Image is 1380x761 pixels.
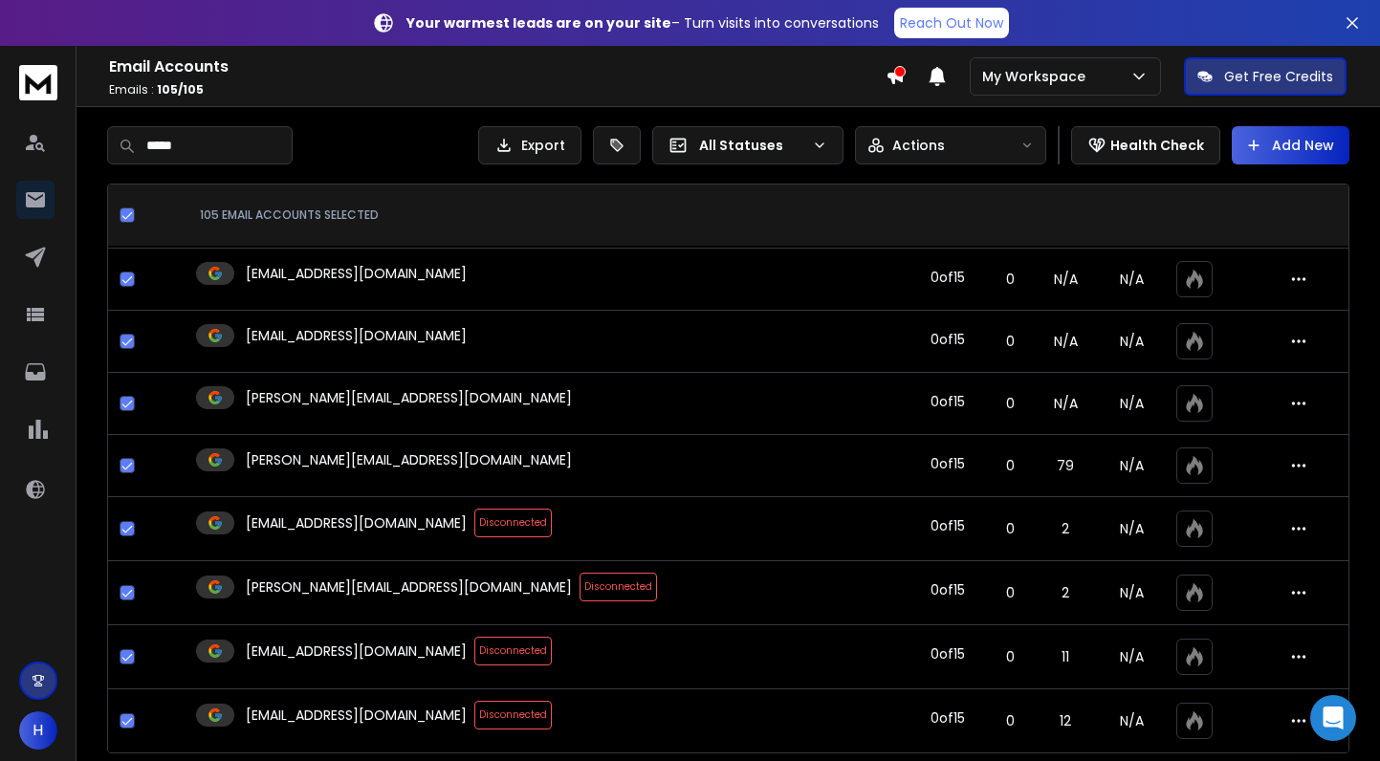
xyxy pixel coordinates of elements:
[1033,373,1099,435] td: N/A
[246,326,467,345] p: [EMAIL_ADDRESS][DOMAIN_NAME]
[246,450,572,469] p: [PERSON_NAME][EMAIL_ADDRESS][DOMAIN_NAME]
[246,264,467,283] p: [EMAIL_ADDRESS][DOMAIN_NAME]
[406,13,671,33] strong: Your warmest leads are on your site
[1110,711,1153,730] p: N/A
[999,711,1021,730] p: 0
[999,270,1021,289] p: 0
[931,330,965,349] div: 0 of 15
[1110,583,1153,602] p: N/A
[931,580,965,599] div: 0 of 15
[1033,689,1099,753] td: 12
[246,388,572,407] p: [PERSON_NAME][EMAIL_ADDRESS][DOMAIN_NAME]
[931,392,965,411] div: 0 of 15
[474,509,552,537] span: Disconnected
[931,268,965,287] div: 0 of 15
[474,701,552,729] span: Disconnected
[982,67,1093,86] p: My Workspace
[999,647,1021,666] p: 0
[474,637,552,665] span: Disconnected
[246,577,572,597] p: [PERSON_NAME][EMAIL_ADDRESS][DOMAIN_NAME]
[19,65,57,100] img: logo
[892,136,945,155] p: Actions
[931,516,965,535] div: 0 of 15
[19,711,57,750] button: H
[999,394,1021,413] p: 0
[999,583,1021,602] p: 0
[1110,456,1153,475] p: N/A
[900,13,1003,33] p: Reach Out Now
[200,207,891,223] div: 105 EMAIL ACCOUNTS SELECTED
[1110,394,1153,413] p: N/A
[478,126,581,164] button: Export
[1071,126,1220,164] button: Health Check
[1033,435,1099,497] td: 79
[1033,311,1099,373] td: N/A
[1033,625,1099,689] td: 11
[1184,57,1347,96] button: Get Free Credits
[157,81,204,98] span: 105 / 105
[1310,695,1356,741] div: Open Intercom Messenger
[246,706,467,725] p: [EMAIL_ADDRESS][DOMAIN_NAME]
[1110,647,1153,666] p: N/A
[1110,332,1153,351] p: N/A
[1224,67,1333,86] p: Get Free Credits
[931,708,965,728] div: 0 of 15
[109,82,886,98] p: Emails :
[1110,270,1153,289] p: N/A
[931,644,965,663] div: 0 of 15
[894,8,1009,38] a: Reach Out Now
[999,519,1021,538] p: 0
[246,641,467,661] p: [EMAIL_ADDRESS][DOMAIN_NAME]
[999,456,1021,475] p: 0
[931,454,965,473] div: 0 of 15
[699,136,804,155] p: All Statuses
[1033,249,1099,311] td: N/A
[1033,561,1099,625] td: 2
[406,13,879,33] p: – Turn visits into conversations
[1110,136,1204,155] p: Health Check
[246,513,467,533] p: [EMAIL_ADDRESS][DOMAIN_NAME]
[999,332,1021,351] p: 0
[1033,497,1099,561] td: 2
[1110,519,1153,538] p: N/A
[580,573,657,601] span: Disconnected
[109,55,886,78] h1: Email Accounts
[1232,126,1349,164] button: Add New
